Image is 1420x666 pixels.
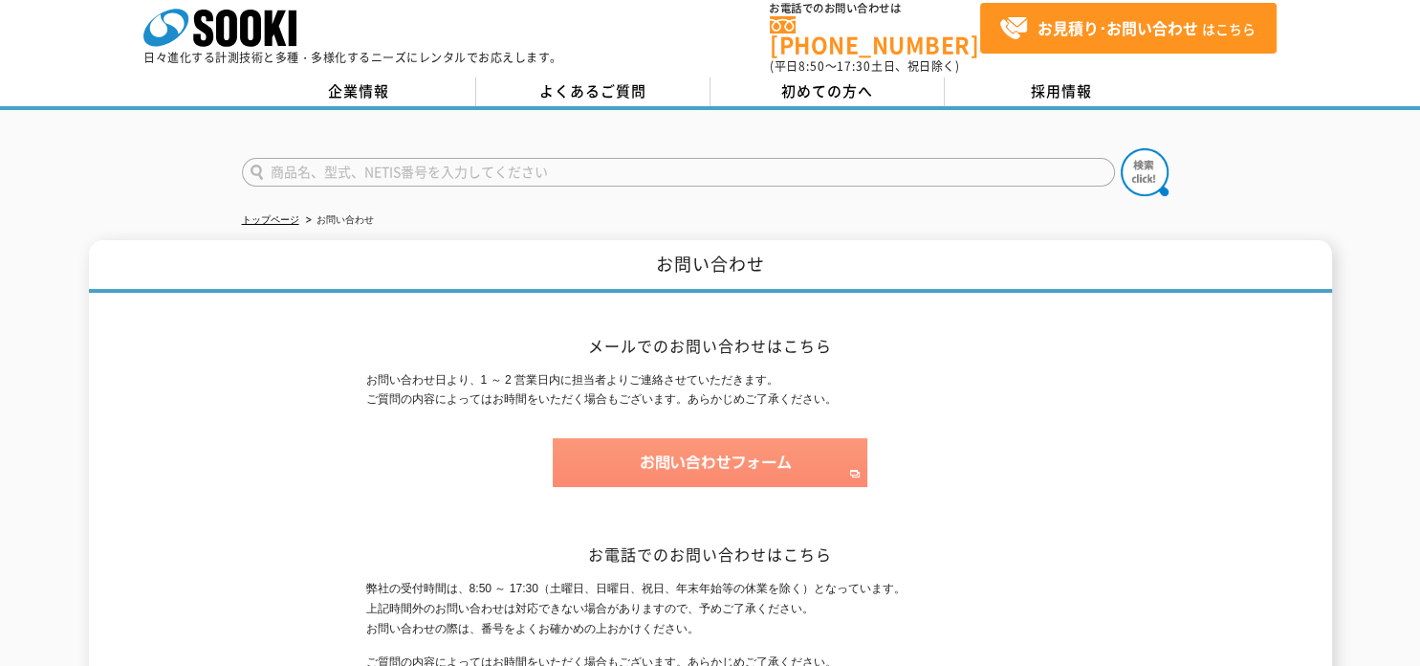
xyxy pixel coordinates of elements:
a: トップページ [242,214,299,225]
strong: お見積り･お問い合わせ [1038,16,1198,39]
h2: お電話でのお問い合わせはこちら [366,544,1055,565]
a: よくあるご質問 [476,78,710,106]
span: はこちら [999,14,1256,43]
span: (平日 ～ 土日、祝日除く) [770,57,959,75]
input: 商品名、型式、NETIS番号を入力してください [242,158,1115,187]
a: 初めての方へ [710,78,945,106]
a: お見積り･お問い合わせはこちら [980,3,1277,54]
a: お問い合わせフォーム [553,470,867,483]
span: 初めての方へ [781,80,873,101]
h1: お問い合わせ [89,240,1332,293]
a: 採用情報 [945,78,1179,106]
a: [PHONE_NUMBER] [770,16,980,55]
li: お問い合わせ [302,211,374,231]
img: btn_search.png [1121,148,1169,196]
span: 17:30 [837,57,871,75]
p: お問い合わせ日より、1 ～ 2 営業日内に担当者よりご連絡させていただきます。 ご質問の内容によってはお時間をいただく場合もございます。あらかじめご了承ください。 [366,370,1055,411]
h2: メールでのお問い合わせはこちら [366,336,1055,356]
span: 8:50 [798,57,825,75]
img: お問い合わせフォーム [553,438,867,487]
span: お電話でのお問い合わせは [770,3,980,14]
p: 日々進化する計測技術と多種・多様化するニーズにレンタルでお応えします。 [143,52,562,63]
a: 企業情報 [242,78,476,106]
p: 弊社の受付時間は、8:50 ～ 17:30（土曜日、日曜日、祝日、年末年始等の休業を除く）となっています。 上記時間外のお問い合わせは対応できない場合がありますので、予めご了承ください。 お問い... [366,579,1055,638]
